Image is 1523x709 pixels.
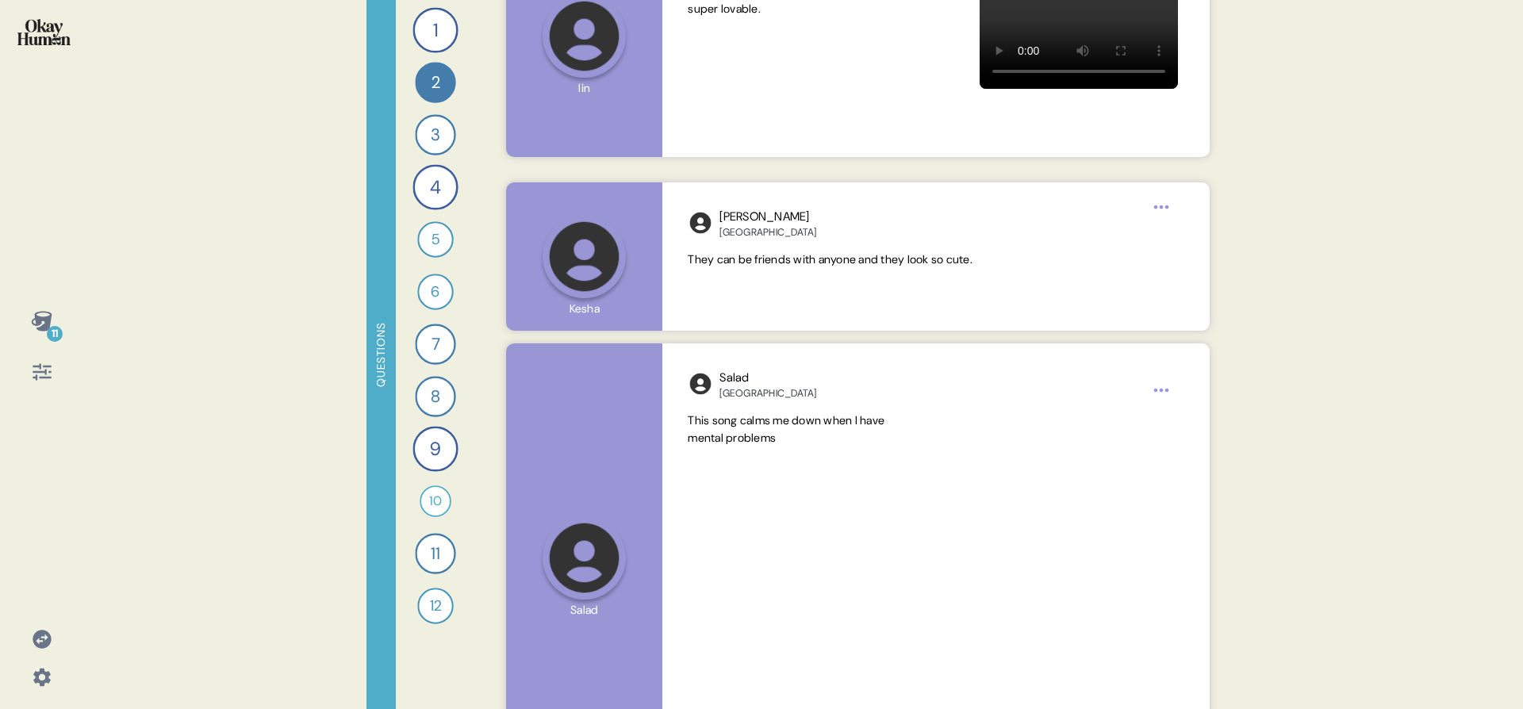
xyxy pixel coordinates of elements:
span: They can be friends with anyone and they look so cute. [688,252,972,266]
img: l1ibTKarBSWXLOhlfT5LxFP+OttMJpPJZDKZTCbz9PgHEggSPYjZSwEAAAAASUVORK5CYII= [688,371,713,397]
div: 11 [415,533,455,573]
span: This song calms me down when I have mental problems [688,413,884,445]
img: okayhuman.3b1b6348.png [17,19,71,45]
div: 4 [412,164,458,209]
div: 5 [417,221,453,257]
div: 1 [412,7,458,52]
div: 6 [417,274,453,309]
div: 8 [415,376,455,416]
div: [GEOGRAPHIC_DATA] [719,226,816,239]
div: [PERSON_NAME] [719,208,816,226]
img: l1ibTKarBSWXLOhlfT5LxFP+OttMJpPJZDKZTCbz9PgHEggSPYjZSwEAAAAASUVORK5CYII= [688,210,713,236]
div: Salad [719,369,816,387]
div: 11 [47,326,63,342]
div: 7 [415,324,455,364]
iframe: Duffy & Friends Welcome LinaBell | Disney Parks [924,419,1178,704]
div: 9 [412,426,458,471]
div: 3 [415,114,455,155]
div: [GEOGRAPHIC_DATA] [719,387,816,400]
div: 12 [417,588,453,623]
div: 10 [420,485,451,517]
div: 2 [415,62,455,102]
